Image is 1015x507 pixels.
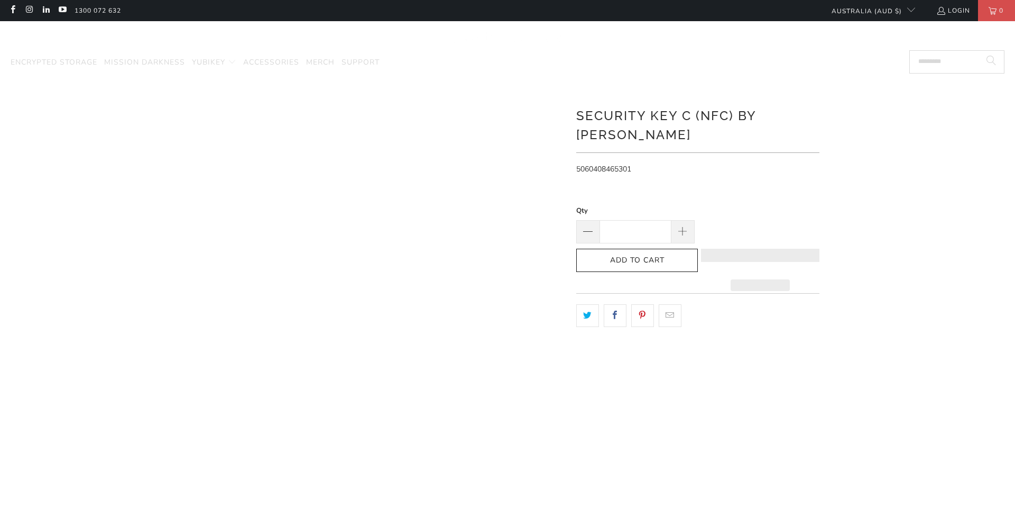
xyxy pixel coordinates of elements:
[576,304,599,327] a: Share this on Twitter
[342,57,380,67] span: Support
[659,304,681,327] a: Email this to a friend
[342,50,380,75] a: Support
[936,5,970,16] a: Login
[24,6,33,15] a: Trust Panda Australia on Instagram
[11,50,97,75] a: Encrypted Storage
[104,50,185,75] a: Mission Darkness
[306,57,335,67] span: Merch
[576,205,695,216] label: Qty
[58,6,67,15] a: Trust Panda Australia on YouTube
[576,249,698,273] button: Add to Cart
[104,57,185,67] span: Mission Darkness
[576,104,819,144] h1: Security Key C (NFC) by [PERSON_NAME]
[192,50,236,75] summary: YubiKey
[306,50,335,75] a: Merch
[604,304,626,327] a: Share this on Facebook
[243,57,299,67] span: Accessories
[631,304,654,327] a: Share this on Pinterest
[41,6,50,15] a: Trust Panda Australia on LinkedIn
[576,164,631,174] span: 5060408465301
[243,50,299,75] a: Accessories
[192,57,225,67] span: YubiKey
[11,57,97,67] span: Encrypted Storage
[454,26,562,48] img: Trust Panda Australia
[11,50,380,75] nav: Translation missing: en.navigation.header.main_nav
[978,50,1004,74] button: Search
[909,50,1004,74] input: Search...
[75,5,121,16] a: 1300 072 632
[587,256,687,265] span: Add to Cart
[8,6,17,15] a: Trust Panda Australia on Facebook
